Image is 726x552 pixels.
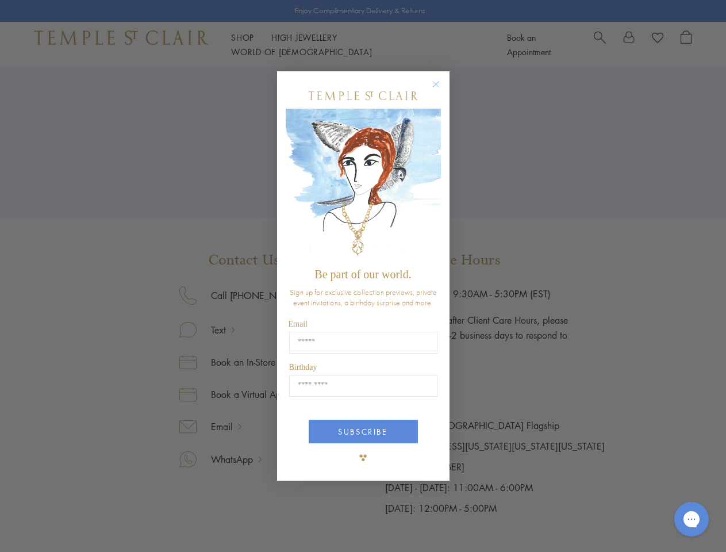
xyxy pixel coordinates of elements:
span: Sign up for exclusive collection previews, private event invitations, a birthday surprise and more. [290,287,437,308]
img: TSC [352,446,375,469]
button: SUBSCRIBE [309,420,418,443]
img: c4a9eb12-d91a-4d4a-8ee0-386386f4f338.jpeg [286,109,441,262]
span: Birthday [289,363,317,371]
span: Be part of our world. [314,268,411,281]
img: Temple St. Clair [309,91,418,100]
input: Email [289,332,437,354]
span: Email [289,320,308,328]
button: Close dialog [435,83,449,97]
iframe: Gorgias live chat messenger [669,498,715,540]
